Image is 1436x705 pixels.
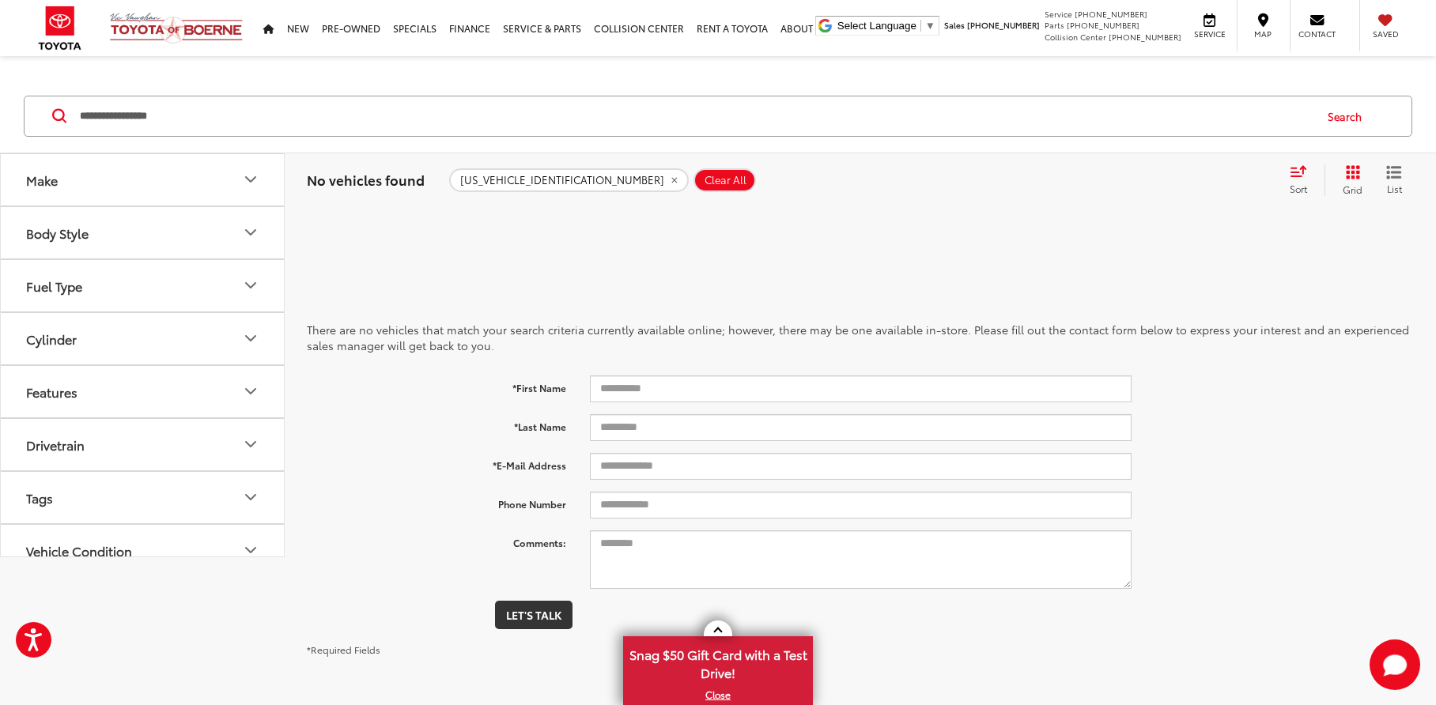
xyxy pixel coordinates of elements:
[495,601,573,629] button: Let's Talk
[307,643,380,656] small: *Required Fields
[307,170,425,189] span: No vehicles found
[1,313,285,364] button: CylinderCylinder
[1067,19,1139,31] span: [PHONE_NUMBER]
[944,19,965,31] span: Sales
[925,20,935,32] span: ▼
[1045,31,1106,43] span: Collision Center
[1109,31,1181,43] span: [PHONE_NUMBER]
[967,19,1040,31] span: [PHONE_NUMBER]
[26,278,82,293] div: Fuel Type
[26,225,89,240] div: Body Style
[241,488,260,507] div: Tags
[1386,182,1402,195] span: List
[837,20,935,32] a: Select Language​
[1368,28,1403,40] span: Saved
[625,638,811,686] span: Snag $50 Gift Card with a Test Drive!
[295,530,578,550] label: Comments:
[705,174,746,187] span: Clear All
[241,329,260,348] div: Cylinder
[295,453,578,473] label: *E-Mail Address
[109,12,244,44] img: Vic Vaughan Toyota of Boerne
[1370,639,1420,690] svg: Start Chat
[241,382,260,401] div: Features
[449,168,689,192] button: remove JTDBDMHE4P3000984
[1,207,285,258] button: Body StyleBody Style
[1,419,285,470] button: DrivetrainDrivetrain
[1282,164,1325,196] button: Select sort value
[1313,96,1385,136] button: Search
[1298,28,1336,40] span: Contact
[1245,28,1280,40] span: Map
[1075,8,1147,20] span: [PHONE_NUMBER]
[26,437,85,452] div: Drivetrain
[1,366,285,417] button: FeaturesFeatures
[1325,164,1374,196] button: Grid View
[460,174,664,187] span: [US_VEHICLE_IDENTIFICATION_NUMBER]
[1370,639,1420,690] button: Toggle Chat Window
[241,435,260,454] div: Drivetrain
[1,472,285,523] button: TagsTags
[241,170,260,189] div: Make
[26,172,58,187] div: Make
[295,375,578,395] label: *First Name
[26,384,77,399] div: Features
[837,20,916,32] span: Select Language
[1,154,285,205] button: MakeMake
[241,541,260,560] div: Vehicle Condition
[78,97,1313,135] input: Search by Make, Model, or Keyword
[295,414,578,434] label: *Last Name
[693,168,756,192] button: Clear All
[1290,182,1307,195] span: Sort
[241,276,260,295] div: Fuel Type
[295,492,578,511] label: Phone Number
[307,322,1414,353] p: There are no vehicles that match your search criteria currently available online; however, there ...
[1192,28,1227,40] span: Service
[26,543,132,558] div: Vehicle Condition
[241,223,260,242] div: Body Style
[1,260,285,311] button: Fuel TypeFuel Type
[1045,8,1072,20] span: Service
[1,525,285,576] button: Vehicle ConditionVehicle Condition
[1045,19,1064,31] span: Parts
[920,20,921,32] span: ​
[26,490,53,505] div: Tags
[1374,164,1414,196] button: List View
[26,331,77,346] div: Cylinder
[1343,183,1362,196] span: Grid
